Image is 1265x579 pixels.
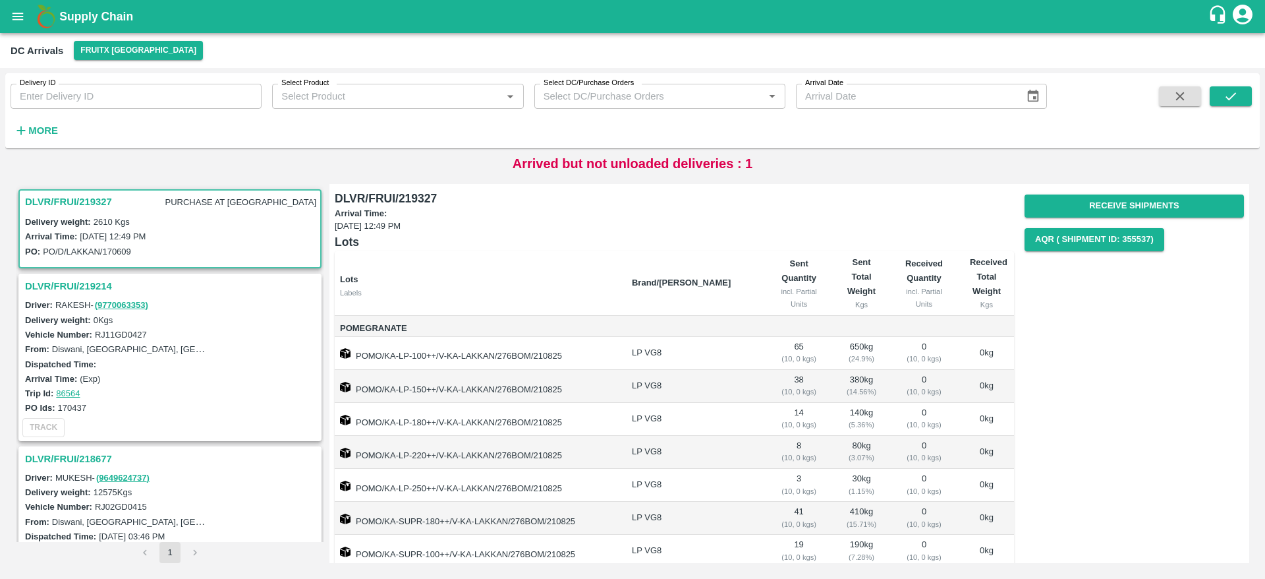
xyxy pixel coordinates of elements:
b: Supply Chain [59,10,133,23]
td: LP VG8 [621,502,764,535]
img: logo [33,3,59,30]
div: ( 10, 0 kgs) [774,419,824,431]
h3: DLVR/FRUI/219214 [25,278,319,295]
td: 65 [764,337,834,370]
td: 0 kg [959,535,1014,568]
div: ( 1.15 %) [845,485,878,497]
img: box [340,415,351,425]
label: From: [25,344,49,354]
td: LP VG8 [621,370,764,403]
b: Sent Quantity [781,259,816,283]
a: (9770063353) [95,300,148,310]
label: PO Ids: [25,403,55,413]
b: Sent Total Weight [847,257,876,297]
label: Driver: [25,300,53,310]
td: 0 [889,403,959,436]
td: 8 [764,436,834,469]
label: 0 Kgs [94,315,113,325]
div: ( 10, 0 kgs) [899,353,949,365]
div: incl. Partial Units [899,286,949,310]
td: 0 [889,370,959,403]
button: page 1 [159,542,181,563]
td: 0 kg [959,337,1014,370]
div: incl. Partial Units [774,286,824,310]
div: DC Arrivals [11,42,63,59]
td: POMO/KA-SUPR-180++/V-KA-LAKKAN/276BOM/210825 [335,502,621,535]
td: LP VG8 [621,469,764,502]
img: box [340,348,351,359]
button: Open [501,88,519,105]
button: Select DC [74,41,203,60]
img: box [340,481,351,491]
input: Select DC/Purchase Orders [538,88,743,105]
label: 170437 [58,403,86,413]
td: 0 kg [959,469,1014,502]
label: Select DC/Purchase Orders [544,78,634,88]
td: POMO/KA-LP-250++/V-KA-LAKKAN/276BOM/210825 [335,469,621,502]
label: Dispatched Time: [25,359,96,369]
div: Kgs [970,299,1003,311]
label: RJ02GD0415 [95,502,147,512]
strong: More [28,125,58,136]
div: Labels [340,287,621,299]
p: Arrived but not unloaded deliveries : 1 [513,154,753,173]
td: 0 kg [959,502,1014,535]
td: 410 kg [834,502,889,535]
label: Vehicle Number: [25,502,92,512]
td: LP VG8 [621,403,764,436]
div: customer-support [1208,5,1231,28]
label: [DATE] 03:46 PM [99,532,165,541]
b: Received Quantity [905,259,943,283]
td: 41 [764,502,834,535]
input: Select Product [276,88,497,105]
div: ( 3.07 %) [845,452,878,464]
div: ( 10, 0 kgs) [899,452,949,464]
div: ( 10, 0 kgs) [899,419,949,431]
button: Open [764,88,781,105]
h3: DLVR/FRUI/218677 [25,450,319,468]
td: 0 [889,337,959,370]
div: ( 10, 0 kgs) [774,386,824,398]
button: Choose date [1021,84,1046,109]
label: RJ11GD0427 [95,330,147,340]
div: ( 10, 0 kgs) [899,386,949,398]
td: 0 [889,535,959,568]
td: 0 kg [959,436,1014,469]
div: ( 10, 0 kgs) [899,518,949,530]
a: Supply Chain [59,7,1208,26]
button: More [11,119,61,142]
h3: DLVR/FRUI/219327 [25,193,112,210]
label: From: [25,517,49,527]
label: Arrival Time: [25,231,77,241]
td: LP VG8 [621,436,764,469]
td: 140 kg [834,403,889,436]
div: ( 10, 0 kgs) [774,551,824,563]
span: RAKESH - [55,300,150,310]
span: MUKESH - [55,473,151,483]
img: box [340,448,351,458]
label: Arrival Date [805,78,843,88]
label: PO: [25,247,40,257]
div: ( 14.56 %) [845,386,878,398]
label: Diswani, [GEOGRAPHIC_DATA], [GEOGRAPHIC_DATA] , [GEOGRAPHIC_DATA] [52,344,366,354]
button: Receive Shipments [1025,195,1244,218]
td: POMO/KA-LP-220++/V-KA-LAKKAN/276BOM/210825 [335,436,621,469]
div: ( 10, 0 kgs) [774,353,824,365]
div: account of current user [1231,3,1254,30]
button: AQR ( Shipment Id: 355537) [1025,228,1164,251]
img: box [340,382,351,392]
label: Trip Id: [25,388,53,398]
td: 30 kg [834,469,889,502]
td: POMO/KA-SUPR-100++/V-KA-LAKKAN/276BOM/210825 [335,535,621,568]
label: Delivery ID [20,78,55,88]
label: Driver: [25,473,53,483]
div: ( 7.28 %) [845,551,878,563]
label: Arrival Time: [335,208,1011,220]
a: (9649624737) [96,473,150,483]
p: PURCHASE AT [GEOGRAPHIC_DATA] [163,194,319,212]
b: Lots [340,274,358,284]
td: POMO/KA-LP-150++/V-KA-LAKKAN/276BOM/210825 [335,370,621,403]
td: POMO/KA-LP-180++/V-KA-LAKKAN/276BOM/210825 [335,403,621,436]
td: 650 kg [834,337,889,370]
label: Arrival Time: [25,374,77,384]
